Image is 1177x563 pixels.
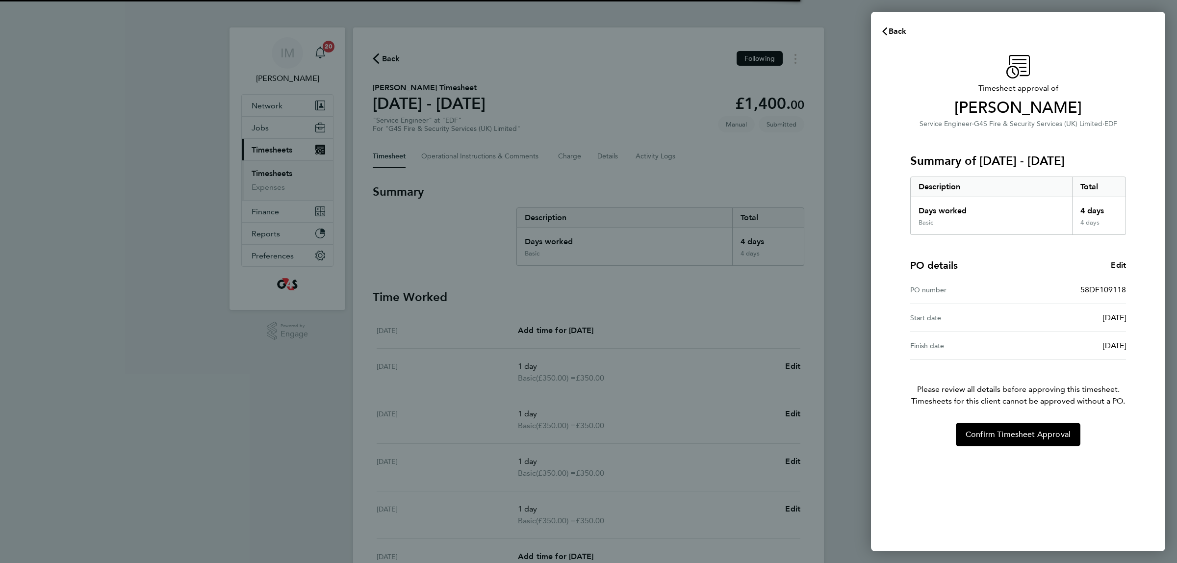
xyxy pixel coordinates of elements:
[871,22,917,41] button: Back
[956,423,1080,446] button: Confirm Timesheet Approval
[910,82,1126,94] span: Timesheet approval of
[1111,259,1126,271] a: Edit
[1104,120,1117,128] span: EDF
[1018,340,1126,352] div: [DATE]
[966,430,1071,439] span: Confirm Timesheet Approval
[889,26,907,36] span: Back
[910,284,1018,296] div: PO number
[910,98,1126,118] span: [PERSON_NAME]
[919,219,933,227] div: Basic
[1072,177,1126,197] div: Total
[898,395,1138,407] span: Timesheets for this client cannot be approved without a PO.
[910,312,1018,324] div: Start date
[972,120,974,128] span: ·
[1102,120,1104,128] span: ·
[910,258,958,272] h4: PO details
[974,120,1102,128] span: G4S Fire & Security Services (UK) Limited
[1072,197,1126,219] div: 4 days
[1072,219,1126,234] div: 4 days
[1080,285,1126,294] span: 58DF109118
[910,340,1018,352] div: Finish date
[911,177,1072,197] div: Description
[898,360,1138,407] p: Please review all details before approving this timesheet.
[910,177,1126,235] div: Summary of 25 - 31 Aug 2025
[911,197,1072,219] div: Days worked
[1018,312,1126,324] div: [DATE]
[910,153,1126,169] h3: Summary of [DATE] - [DATE]
[1111,260,1126,270] span: Edit
[920,120,972,128] span: Service Engineer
